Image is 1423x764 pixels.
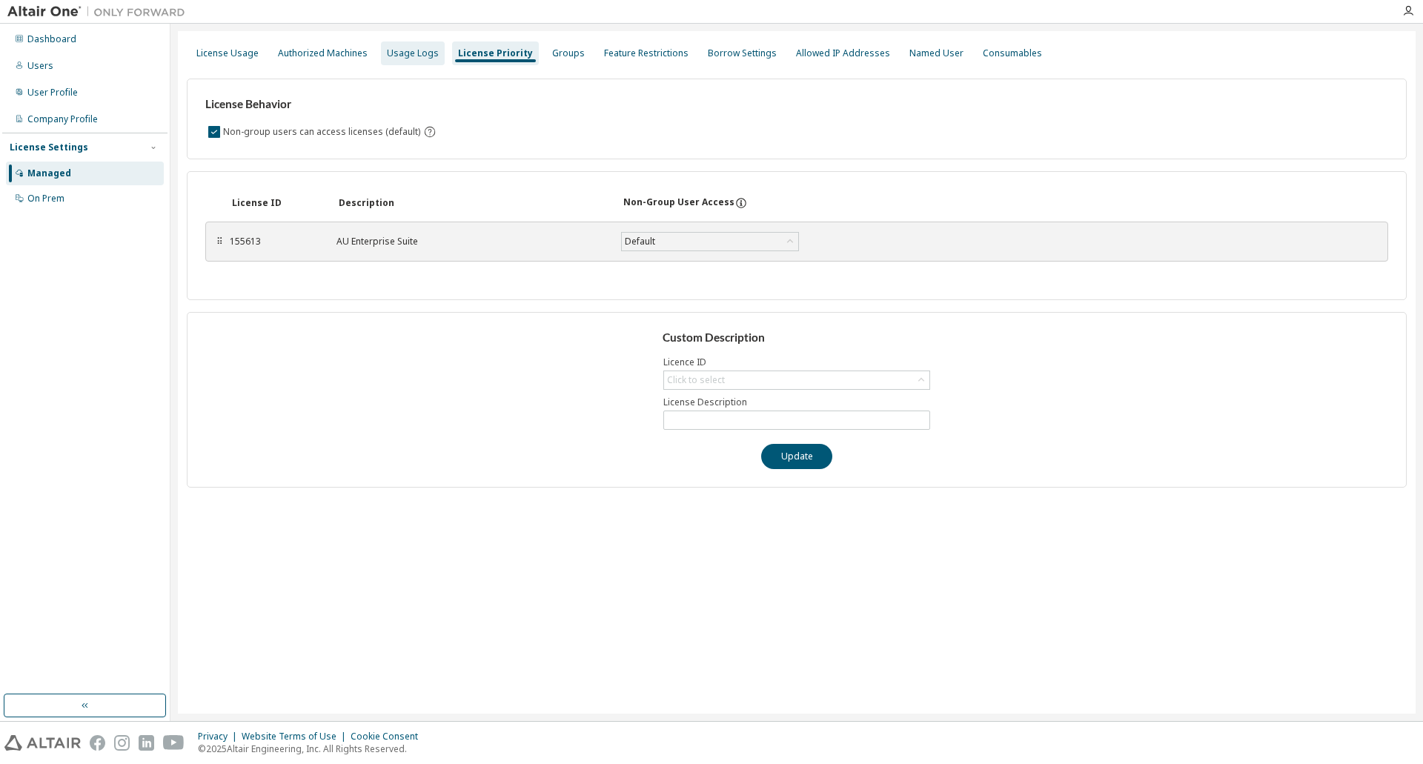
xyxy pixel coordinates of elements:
div: Non-Group User Access [623,196,734,210]
h3: License Behavior [205,97,434,112]
div: On Prem [27,193,64,205]
div: Feature Restrictions [604,47,689,59]
div: ⠿ [215,236,224,248]
div: Default [622,233,798,250]
img: facebook.svg [90,735,105,751]
div: Managed [27,167,71,179]
label: License Description [663,396,930,408]
label: Non-group users can access licenses (default) [223,123,423,141]
div: License Priority [458,47,533,59]
div: Allowed IP Addresses [796,47,890,59]
button: Update [761,444,832,469]
div: Default [623,233,657,250]
div: Users [27,60,53,72]
img: Altair One [7,4,193,19]
img: instagram.svg [114,735,130,751]
div: Company Profile [27,113,98,125]
div: Consumables [983,47,1042,59]
div: Click to select [664,371,929,389]
img: youtube.svg [163,735,185,751]
div: License Usage [196,47,259,59]
div: Borrow Settings [708,47,777,59]
div: AU Enterprise Suite [336,236,603,248]
div: License Settings [10,142,88,153]
div: Groups [552,47,585,59]
div: Cookie Consent [351,731,427,743]
label: Licence ID [663,356,930,368]
svg: By default any user not assigned to any group can access any license. Turn this setting off to di... [423,125,437,139]
div: Website Terms of Use [242,731,351,743]
div: License ID [232,197,321,209]
div: 155613 [230,236,319,248]
div: User Profile [27,87,78,99]
div: Named User [909,47,963,59]
img: altair_logo.svg [4,735,81,751]
div: Click to select [667,374,725,386]
div: Privacy [198,731,242,743]
div: Description [339,197,606,209]
h3: Custom Description [663,330,932,345]
div: Usage Logs [387,47,439,59]
img: linkedin.svg [139,735,154,751]
div: Dashboard [27,33,76,45]
div: Authorized Machines [278,47,368,59]
p: © 2025 Altair Engineering, Inc. All Rights Reserved. [198,743,427,755]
